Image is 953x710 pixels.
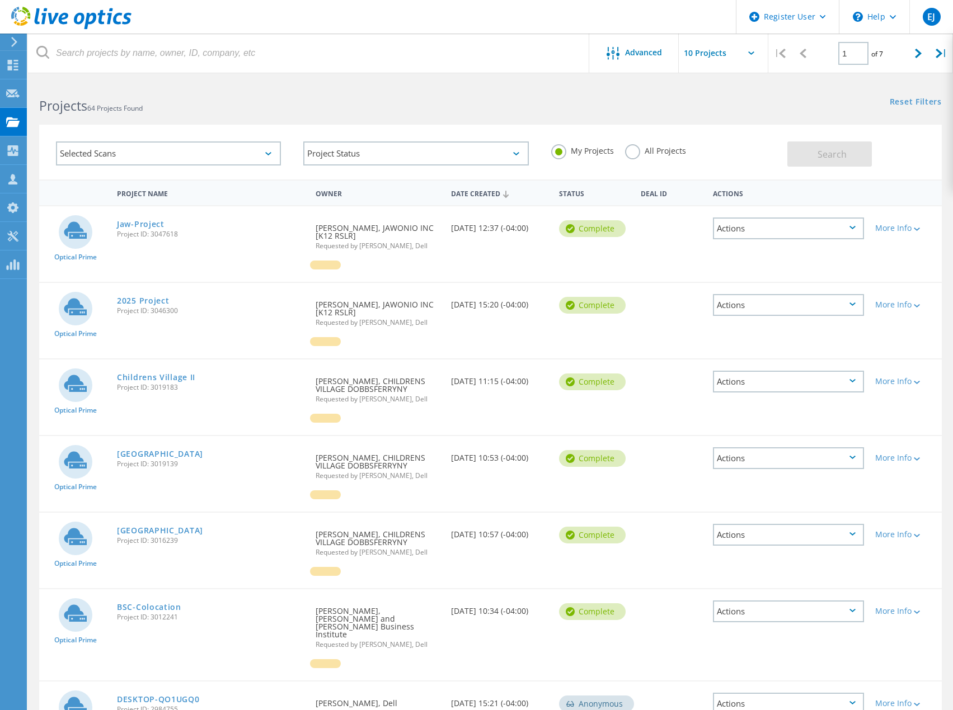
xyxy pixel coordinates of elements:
span: Requested by [PERSON_NAME], Dell [316,641,440,648]
div: [DATE] 11:15 (-04:00) [445,359,554,396]
div: More Info [875,531,936,538]
span: Requested by [PERSON_NAME], Dell [316,396,440,403]
div: Complete [559,220,626,237]
div: [PERSON_NAME], CHILDRENS VILLAGE DOBBSFERRYNY [310,513,445,567]
div: | [930,34,953,73]
div: Actions [713,371,864,392]
span: Advanced [625,49,662,56]
div: Project Status [303,141,528,165]
a: [GEOGRAPHIC_DATA] [117,450,203,458]
a: Live Optics Dashboard [11,23,132,31]
div: Actions [713,294,864,316]
span: Requested by [PERSON_NAME], Dell [316,243,440,249]
b: Projects [39,97,87,115]
div: [PERSON_NAME], JAWONIO INC [K12 RSLR] [310,206,445,261]
span: Requested by [PERSON_NAME], Dell [316,549,440,556]
div: Date Created [445,182,554,203]
div: Actions [713,524,864,546]
div: More Info [875,607,936,615]
div: Complete [559,373,626,390]
a: Reset Filters [890,98,942,107]
a: 2025 Project [117,297,169,305]
span: Optical Prime [54,330,97,337]
div: [PERSON_NAME], [PERSON_NAME] and [PERSON_NAME] Business Institute [310,589,445,659]
div: Actions [713,600,864,622]
span: Optical Prime [54,560,97,567]
span: Search [818,148,847,160]
span: Requested by [PERSON_NAME], Dell [316,319,440,326]
div: Selected Scans [56,141,281,165]
button: Search [787,141,872,167]
label: All Projects [625,144,686,155]
div: More Info [875,224,936,232]
div: Complete [559,297,626,314]
div: Complete [559,527,626,543]
div: Deal Id [635,182,707,203]
div: Project Name [111,182,310,203]
span: Project ID: 3046300 [117,307,304,314]
span: Project ID: 3019139 [117,461,304,467]
div: [PERSON_NAME], CHILDRENS VILLAGE DOBBSFERRYNY [310,436,445,490]
svg: \n [853,12,863,22]
span: Project ID: 3016239 [117,537,304,544]
span: Optical Prime [54,637,97,643]
div: Actions [713,447,864,469]
div: [DATE] 10:34 (-04:00) [445,589,554,626]
a: [GEOGRAPHIC_DATA] [117,527,203,534]
span: Project ID: 3012241 [117,614,304,621]
span: Optical Prime [54,407,97,414]
a: Childrens Village II [117,373,195,381]
span: EJ [927,12,935,21]
div: More Info [875,454,936,462]
label: My Projects [551,144,614,155]
div: Owner [310,182,445,203]
input: Search projects by name, owner, ID, company, etc [28,34,590,73]
span: Optical Prime [54,254,97,261]
div: More Info [875,699,936,707]
span: Project ID: 3019183 [117,384,304,391]
span: Project ID: 3047618 [117,231,304,238]
div: Actions [707,182,870,203]
div: [DATE] 12:37 (-04:00) [445,206,554,243]
span: 64 Projects Found [87,103,143,113]
div: Actions [713,217,864,239]
div: More Info [875,377,936,385]
div: [DATE] 15:20 (-04:00) [445,283,554,320]
div: | [768,34,791,73]
div: Complete [559,450,626,467]
div: [DATE] 10:53 (-04:00) [445,436,554,473]
div: [PERSON_NAME], CHILDRENS VILLAGE DOBBSFERRYNY [310,359,445,414]
span: Requested by [PERSON_NAME], Dell [316,472,440,479]
div: Status [553,182,635,203]
div: [DATE] 10:57 (-04:00) [445,513,554,550]
span: Optical Prime [54,484,97,490]
div: Complete [559,603,626,620]
div: [PERSON_NAME], JAWONIO INC [K12 RSLR] [310,283,445,337]
a: DESKTOP-QO1UGQ0 [117,695,200,703]
div: More Info [875,301,936,309]
a: BSC-Colocation [117,603,181,611]
span: of 7 [871,49,883,59]
a: Jaw-Project [117,220,165,228]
